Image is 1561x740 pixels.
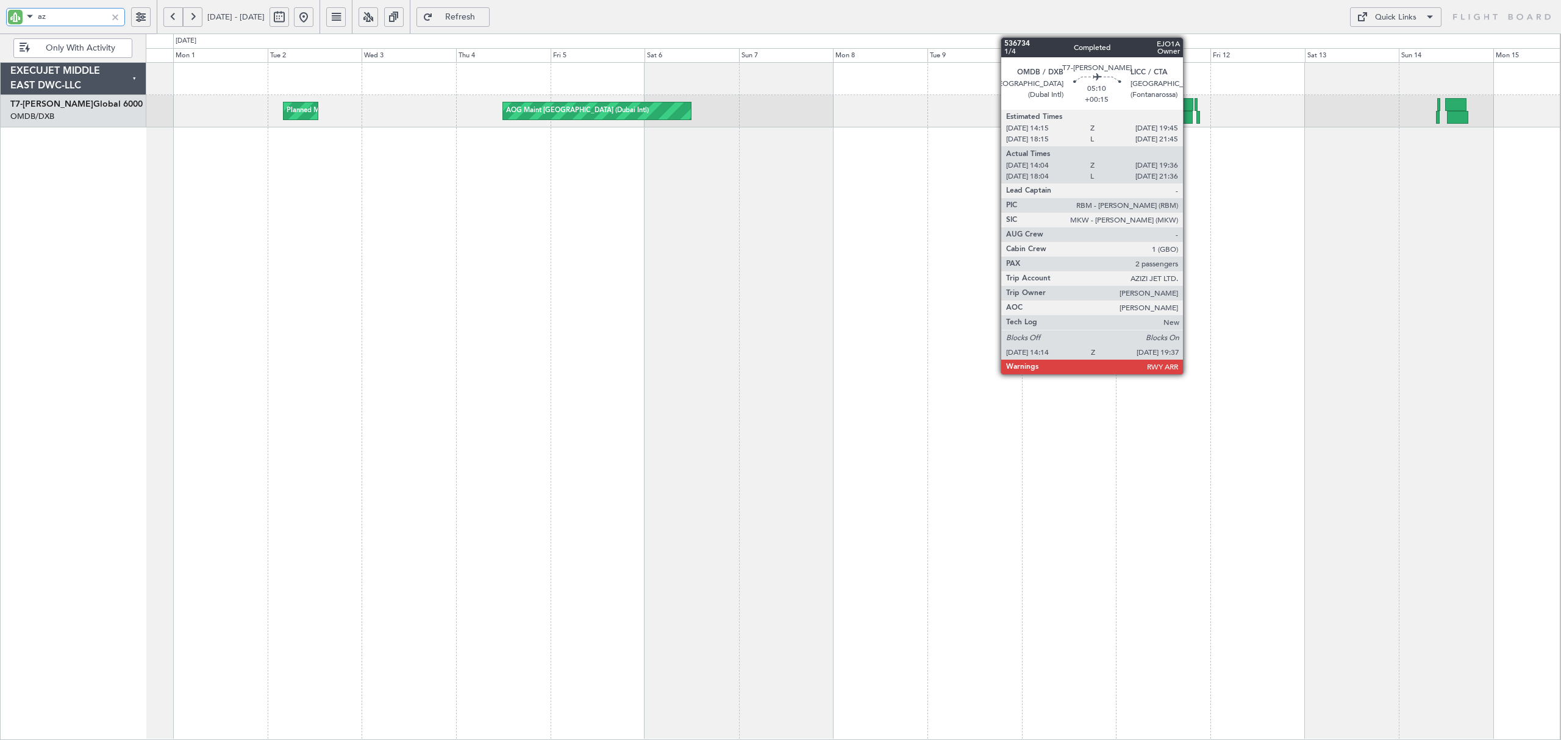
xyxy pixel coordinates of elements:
div: Thu 11 [1116,48,1210,63]
div: Sun 14 [1399,48,1493,63]
div: AOG Maint [GEOGRAPHIC_DATA] (Dubai Intl) [506,102,649,120]
div: Sun 7 [739,48,834,63]
a: OMDB/DXB [10,111,54,122]
button: Only With Activity [13,38,132,58]
div: Wed 3 [362,48,456,63]
div: Tue 2 [268,48,362,63]
div: Sat 13 [1305,48,1399,63]
a: T7-[PERSON_NAME]Global 6000 [10,100,143,109]
button: Refresh [416,7,490,27]
input: A/C (Reg. or Type) [38,7,107,26]
span: Refresh [435,13,485,21]
span: Only With Activity [32,44,128,52]
div: Tue 9 [927,48,1022,63]
div: [DATE] [176,36,196,46]
div: Wed 10 [1022,48,1116,63]
div: Fri 12 [1210,48,1305,63]
div: Sat 6 [645,48,739,63]
div: Mon 8 [833,48,927,63]
span: [DATE] - [DATE] [207,12,265,23]
div: Quick Links [1375,12,1416,24]
button: Quick Links [1350,7,1441,27]
div: Thu 4 [456,48,551,63]
div: Mon 1 [173,48,268,63]
div: Fri 5 [551,48,645,63]
span: T7-[PERSON_NAME] [10,100,93,109]
div: Planned Maint [GEOGRAPHIC_DATA] ([GEOGRAPHIC_DATA] Intl) [287,102,490,120]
